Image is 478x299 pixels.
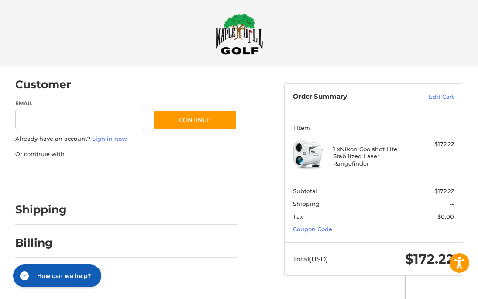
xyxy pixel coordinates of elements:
div: $172.22 [414,140,454,149]
h2: Customer [15,78,71,91]
iframe: PayPal-venmo [160,167,226,183]
span: Total (USD) [293,255,328,263]
span: Tax [293,213,303,220]
iframe: Gorgias live chat messenger [9,261,104,290]
a: Sign in now [92,135,127,142]
span: $172.22 [434,188,454,195]
iframe: PayPal-paylater [86,167,152,183]
p: Already have an account? [15,135,237,143]
img: Maple Hill Golf [215,14,263,55]
iframe: Google Customer Reviews [406,275,478,299]
span: -- [450,200,454,207]
h2: Billing [15,236,66,250]
a: Coupon Code [293,226,332,233]
p: Or continue with [15,150,237,159]
iframe: PayPal-paypal [12,167,78,183]
button: Continue [153,110,237,130]
a: Edit Cart [402,93,454,101]
h3: 1 Item [293,124,454,131]
span: Shipping [293,200,320,207]
h2: Shipping [15,203,67,216]
span: $172.22 [405,251,454,267]
span: Subtotal [293,188,317,195]
h4: 1 x Nikon Coolshot Lite Stabilized Laser Rangefinder [333,146,412,167]
span: $0.00 [437,213,454,220]
label: Email [15,100,144,108]
h3: Order Summary [293,93,402,101]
